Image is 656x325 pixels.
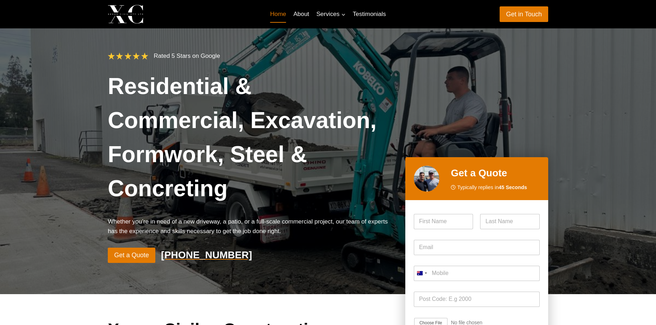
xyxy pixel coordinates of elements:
[480,214,540,229] input: Last Name
[108,69,394,205] h1: Residential & Commercial, Excavation, Formwork, Steel & Concreting
[266,6,389,23] nav: Primary Navigation
[349,6,390,23] a: Testimonials
[457,183,527,192] span: Typically replies in
[313,6,349,23] a: Services
[149,9,199,20] p: Xenos Civil
[161,248,252,263] a: [PHONE_NUMBER]
[108,5,199,23] a: Xenos Civil
[108,5,143,23] img: Xenos Civil
[414,266,540,281] input: Mobile
[114,250,149,260] span: Get a Quote
[499,184,527,190] strong: 45 Seconds
[108,217,394,236] p: Whether you’re in need of a new driveway, a patio, or a full-scale commercial project, our team o...
[500,6,548,22] a: Get in Touch
[266,6,290,23] a: Home
[414,240,540,255] input: Email
[414,266,429,281] button: Selected country
[290,6,313,23] a: About
[451,166,540,181] h2: Get a Quote
[414,292,540,307] input: Post Code: E.g 2000
[154,51,220,61] p: Rated 5 Stars on Google
[316,9,345,19] span: Services
[414,214,473,229] input: First Name
[108,248,155,263] a: Get a Quote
